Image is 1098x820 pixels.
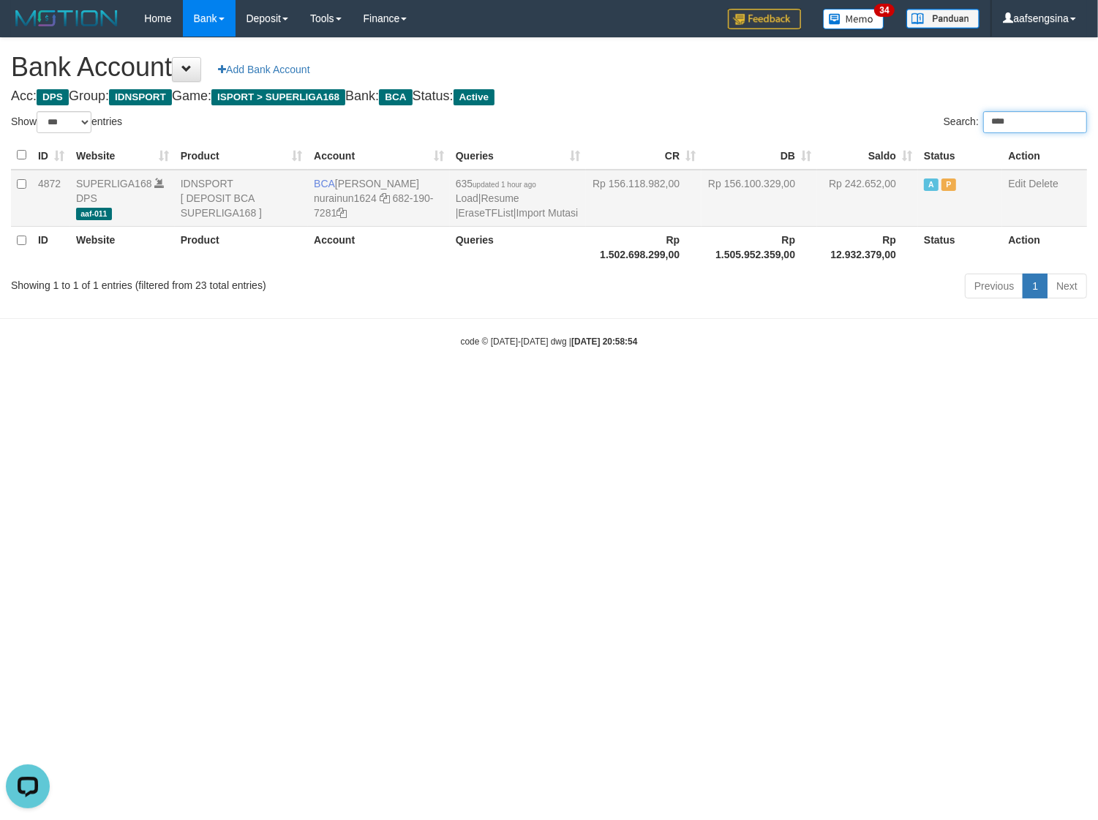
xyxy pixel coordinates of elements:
[308,141,450,170] th: Account: activate to sort column ascending
[11,272,446,293] div: Showing 1 to 1 of 1 entries (filtered from 23 total entries)
[76,178,152,189] a: SUPERLIGA168
[941,178,956,191] span: Paused
[308,170,450,227] td: [PERSON_NAME] 682-190-7281
[473,181,536,189] span: updated 1 hour ago
[379,89,412,105] span: BCA
[76,208,112,220] span: aaf-011
[817,170,918,227] td: Rp 242.652,00
[702,141,817,170] th: DB: activate to sort column ascending
[516,207,579,219] a: Import Mutasi
[456,178,536,189] span: 635
[918,141,1002,170] th: Status
[1047,274,1087,298] a: Next
[702,170,817,227] td: Rp 156.100.329,00
[211,89,345,105] span: ISPORT > SUPERLIGA168
[314,178,335,189] span: BCA
[450,226,587,268] th: Queries
[702,226,817,268] th: Rp 1.505.952.359,00
[728,9,801,29] img: Feedback.jpg
[11,7,122,29] img: MOTION_logo.png
[983,111,1087,133] input: Search:
[6,6,50,50] button: Open LiveChat chat widget
[32,141,70,170] th: ID: activate to sort column ascending
[906,9,979,29] img: panduan.png
[314,192,377,204] a: nurainun1624
[823,9,884,29] img: Button%20Memo.svg
[11,111,122,133] label: Show entries
[11,53,1087,82] h1: Bank Account
[70,141,175,170] th: Website: activate to sort column ascending
[1002,226,1087,268] th: Action
[37,89,69,105] span: DPS
[336,207,347,219] a: Copy 6821907281 to clipboard
[586,226,702,268] th: Rp 1.502.698.299,00
[965,274,1023,298] a: Previous
[1029,178,1058,189] a: Delete
[380,192,390,204] a: Copy nurainun1624 to clipboard
[454,89,495,105] span: Active
[874,4,894,17] span: 34
[175,170,308,227] td: IDNSPORT [ DEPOSIT BCA SUPERLIGA168 ]
[924,178,939,191] span: Active
[458,207,513,219] a: EraseTFList
[586,170,702,227] td: Rp 156.118.982,00
[32,226,70,268] th: ID
[944,111,1087,133] label: Search:
[456,178,579,219] span: | | |
[109,89,172,105] span: IDNSPORT
[175,141,308,170] th: Product: activate to sort column ascending
[586,141,702,170] th: CR: activate to sort column ascending
[32,170,70,227] td: 4872
[208,57,319,82] a: Add Bank Account
[450,141,587,170] th: Queries: activate to sort column ascending
[1023,274,1048,298] a: 1
[571,336,637,347] strong: [DATE] 20:58:54
[175,226,308,268] th: Product
[1008,178,1026,189] a: Edit
[70,226,175,268] th: Website
[817,226,918,268] th: Rp 12.932.379,00
[817,141,918,170] th: Saldo: activate to sort column ascending
[1002,141,1087,170] th: Action
[481,192,519,204] a: Resume
[308,226,450,268] th: Account
[70,170,175,227] td: DPS
[461,336,638,347] small: code © [DATE]-[DATE] dwg |
[11,89,1087,104] h4: Acc: Group: Game: Bank: Status:
[918,226,1002,268] th: Status
[456,192,478,204] a: Load
[37,111,91,133] select: Showentries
